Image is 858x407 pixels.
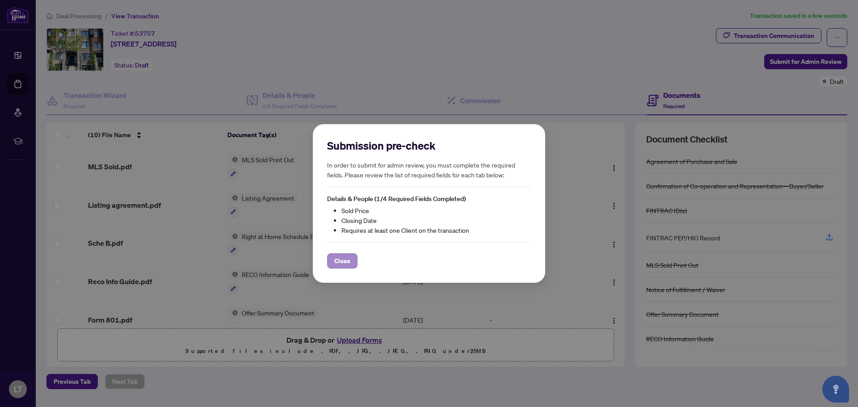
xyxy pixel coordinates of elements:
li: Requires at least one Client on the transaction [341,225,531,235]
span: Close [334,254,350,268]
h2: Submission pre-check [327,138,531,153]
span: Details & People (1/4 Required Fields Completed) [327,195,466,203]
h5: In order to submit for admin review, you must complete the required fields. Please review the lis... [327,160,531,180]
li: Closing Date [341,215,531,225]
button: Open asap [822,376,849,403]
button: Close [327,253,357,269]
li: Sold Price [341,206,531,215]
